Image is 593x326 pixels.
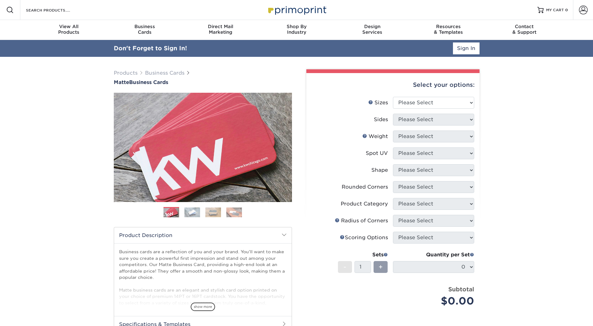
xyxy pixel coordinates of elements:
[334,24,410,35] div: Services
[311,73,475,97] div: Select your options:
[410,24,486,29] span: Resources
[107,24,183,35] div: Cards
[342,183,388,191] div: Rounded Corners
[183,24,259,35] div: Marketing
[31,24,107,35] div: Products
[410,20,486,40] a: Resources& Templates
[31,20,107,40] a: View AllProducts
[371,166,388,174] div: Shape
[265,3,328,17] img: Primoprint
[379,262,383,272] span: +
[107,24,183,29] span: Business
[340,234,388,241] div: Scoring Options
[448,286,474,293] strong: Subtotal
[114,227,292,243] h2: Product Description
[114,70,138,76] a: Products
[184,207,200,217] img: Business Cards 02
[338,251,388,259] div: Sets
[114,79,292,85] a: MatteBusiness Cards
[114,79,129,85] span: Matte
[25,6,86,14] input: SEARCH PRODUCTS.....
[335,217,388,225] div: Radius of Corners
[259,24,334,35] div: Industry
[334,24,410,29] span: Design
[374,116,388,123] div: Sides
[565,8,568,12] span: 0
[486,24,562,35] div: & Support
[410,24,486,35] div: & Templates
[334,20,410,40] a: DesignServices
[398,294,474,309] div: $0.00
[486,20,562,40] a: Contact& Support
[259,20,334,40] a: Shop ByIndustry
[366,150,388,157] div: Spot UV
[183,24,259,29] span: Direct Mail
[163,205,179,220] img: Business Cards 01
[344,262,346,272] span: -
[486,24,562,29] span: Contact
[145,70,184,76] a: Business Cards
[31,24,107,29] span: View All
[114,58,292,236] img: Matte 01
[259,24,334,29] span: Shop By
[546,7,564,13] span: MY CART
[362,133,388,140] div: Weight
[393,251,474,259] div: Quantity per Set
[368,99,388,106] div: Sizes
[191,303,215,311] span: show more
[453,42,480,54] a: Sign In
[226,207,242,217] img: Business Cards 04
[114,44,187,53] div: Don't Forget to Sign In!
[183,20,259,40] a: Direct MailMarketing
[205,207,221,217] img: Business Cards 03
[341,200,388,208] div: Product Category
[107,20,183,40] a: BusinessCards
[114,79,292,85] h1: Business Cards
